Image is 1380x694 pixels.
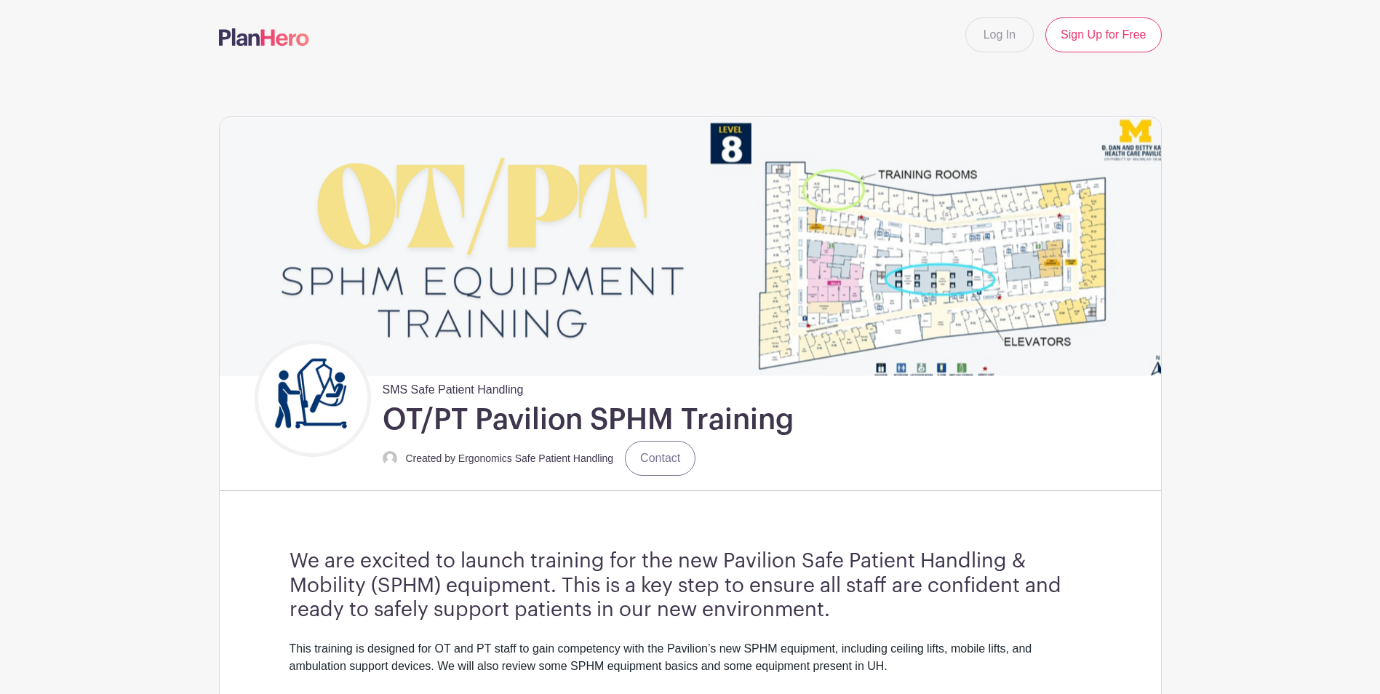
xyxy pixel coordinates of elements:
h3: We are excited to launch training for the new Pavilion Safe Patient Handling & Mobility (SPHM) eq... [290,549,1091,623]
img: logo-507f7623f17ff9eddc593b1ce0a138ce2505c220e1c5a4e2b4648c50719b7d32.svg [219,28,309,46]
img: event_banner_9671.png [220,117,1161,375]
img: Untitled%20design.png [258,344,367,453]
img: default-ce2991bfa6775e67f084385cd625a349d9dcbb7a52a09fb2fda1e96e2d18dcdb.png [383,451,397,466]
a: Log In [965,17,1034,52]
div: This training is designed for OT and PT staff to gain competency with the Pavilion’s new SPHM equ... [290,640,1091,693]
h1: OT/PT Pavilion SPHM Training [383,402,794,438]
small: Created by Ergonomics Safe Patient Handling [406,452,614,464]
span: SMS Safe Patient Handling [383,375,524,399]
a: Sign Up for Free [1045,17,1161,52]
a: Contact [625,441,695,476]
